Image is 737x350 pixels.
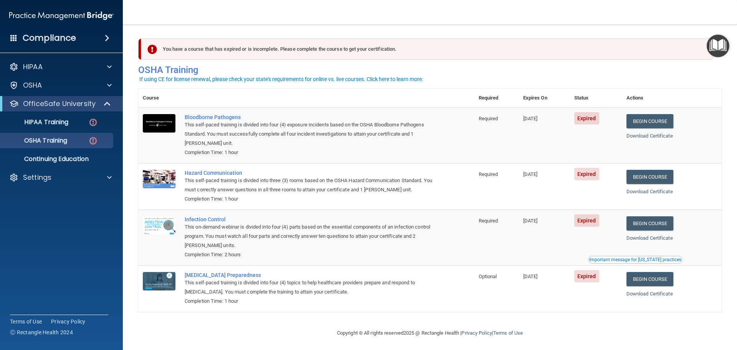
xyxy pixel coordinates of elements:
div: Completion Time: 1 hour [185,297,436,306]
a: Terms of Use [493,330,523,336]
a: Download Certificate [626,291,673,297]
span: Optional [479,274,497,279]
span: Expired [574,112,599,124]
a: Bloodborne Pathogens [185,114,436,120]
span: Expired [574,270,599,282]
p: Settings [23,173,51,182]
p: OfficeSafe University [23,99,96,108]
a: HIPAA [9,62,112,71]
div: This on-demand webinar is divided into four (4) parts based on the essential components of an inf... [185,222,436,250]
a: Download Certificate [626,189,673,194]
img: danger-circle.6113f641.png [88,136,98,146]
span: Required [479,116,498,121]
span: Expired [574,168,599,180]
span: Expired [574,214,599,227]
a: Begin Course [626,114,673,128]
button: If using CE for license renewal, please check your state's requirements for online vs. live cours... [138,75,425,83]
div: This self-paced training is divided into four (4) topics to help healthcare providers prepare and... [185,278,436,297]
span: Ⓒ Rectangle Health 2024 [10,328,73,336]
th: Required [474,89,519,108]
span: Required [479,218,498,224]
button: Open Resource Center [707,35,729,57]
a: Privacy Policy [51,318,86,325]
th: Expires On [519,89,570,108]
div: Copyright © All rights reserved 2025 @ Rectangle Health | | [290,321,570,345]
a: OfficeSafe University [9,99,111,108]
span: [DATE] [523,274,538,279]
img: exclamation-circle-solid-danger.72ef9ffc.png [147,45,157,54]
a: OSHA [9,81,112,90]
span: Required [479,171,498,177]
button: Read this if you are a dental practitioner in the state of CA [588,256,682,264]
h4: OSHA Training [138,65,722,75]
img: danger-circle.6113f641.png [88,118,98,127]
span: [DATE] [523,116,538,121]
th: Actions [622,89,722,108]
h4: Compliance [23,33,76,43]
div: This self-paced training is divided into four (4) exposure incidents based on the OSHA Bloodborne... [185,120,436,148]
div: This self-paced training is divided into three (3) rooms based on the OSHA Hazard Communication S... [185,176,436,194]
span: [DATE] [523,171,538,177]
div: Completion Time: 2 hours [185,250,436,259]
div: Important message for [US_STATE] practices [589,257,681,262]
div: You have a course that has expired or is incomplete. Please complete the course to get your certi... [141,38,713,60]
div: If using CE for license renewal, please check your state's requirements for online vs. live cours... [139,76,423,82]
a: Begin Course [626,272,673,286]
th: Course [138,89,180,108]
a: Download Certificate [626,133,673,139]
img: PMB logo [9,8,114,23]
a: [MEDICAL_DATA] Preparedness [185,272,436,278]
a: Settings [9,173,112,182]
p: Continuing Education [5,155,110,163]
a: Begin Course [626,216,673,231]
div: Completion Time: 1 hour [185,194,436,204]
a: Infection Control [185,216,436,222]
p: HIPAA Training [5,118,68,126]
a: Download Certificate [626,235,673,241]
a: Hazard Communication [185,170,436,176]
th: Status [570,89,622,108]
p: OSHA Training [5,137,67,144]
p: OSHA [23,81,42,90]
a: Terms of Use [10,318,42,325]
span: [DATE] [523,218,538,224]
p: HIPAA [23,62,43,71]
a: Privacy Policy [461,330,492,336]
a: Begin Course [626,170,673,184]
div: Completion Time: 1 hour [185,148,436,157]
